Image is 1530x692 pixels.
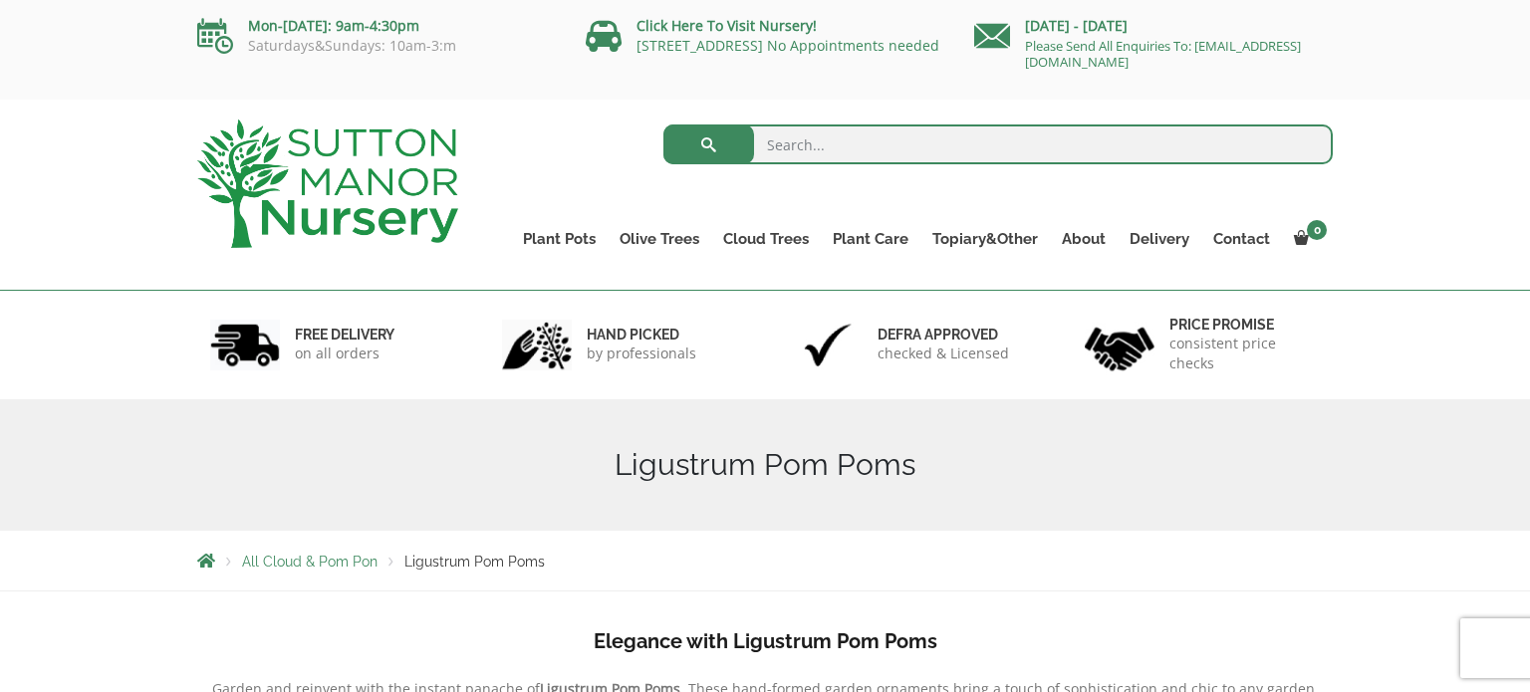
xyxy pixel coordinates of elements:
[1201,225,1282,253] a: Contact
[594,629,937,653] b: Elegance with Ligustrum Pom Poms
[1169,316,1321,334] h6: Price promise
[502,320,572,370] img: 2.jpg
[295,344,394,363] p: on all orders
[587,326,696,344] h6: hand picked
[920,225,1050,253] a: Topiary&Other
[1169,334,1321,373] p: consistent price checks
[1282,225,1333,253] a: 0
[197,553,1333,569] nav: Breadcrumbs
[197,119,458,248] img: logo
[197,447,1333,483] h1: Ligustrum Pom Poms
[404,554,545,570] span: Ligustrum Pom Poms
[511,225,608,253] a: Plant Pots
[878,326,1009,344] h6: Defra approved
[210,320,280,370] img: 1.jpg
[1307,220,1327,240] span: 0
[197,38,556,54] p: Saturdays&Sundays: 10am-3:m
[637,16,817,35] a: Click Here To Visit Nursery!
[974,14,1333,38] p: [DATE] - [DATE]
[663,124,1334,164] input: Search...
[1085,315,1154,375] img: 4.jpg
[242,554,378,570] a: All Cloud & Pom Pon
[608,225,711,253] a: Olive Trees
[1118,225,1201,253] a: Delivery
[1025,37,1301,71] a: Please Send All Enquiries To: [EMAIL_ADDRESS][DOMAIN_NAME]
[295,326,394,344] h6: FREE DELIVERY
[821,225,920,253] a: Plant Care
[637,36,939,55] a: [STREET_ADDRESS] No Appointments needed
[587,344,696,363] p: by professionals
[878,344,1009,363] p: checked & Licensed
[1050,225,1118,253] a: About
[711,225,821,253] a: Cloud Trees
[793,320,863,370] img: 3.jpg
[197,14,556,38] p: Mon-[DATE]: 9am-4:30pm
